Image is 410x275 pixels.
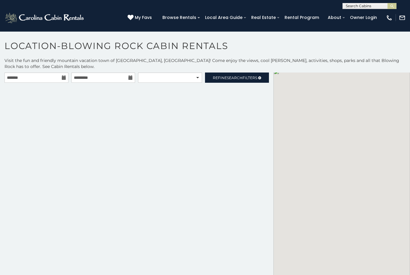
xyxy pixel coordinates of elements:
a: Rental Program [282,13,322,22]
span: My Favs [135,14,152,21]
span: Search [227,76,243,80]
span: Refine Filters [213,76,257,80]
a: About [325,13,344,22]
a: Browse Rentals [159,13,199,22]
img: mail-regular-white.png [399,14,405,21]
img: phone-regular-white.png [386,14,393,21]
a: My Favs [128,14,153,21]
a: Owner Login [347,13,380,22]
a: RefineSearchFilters [205,73,269,83]
a: Real Estate [248,13,279,22]
img: White-1-2.png [5,12,86,24]
a: Local Area Guide [202,13,246,22]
